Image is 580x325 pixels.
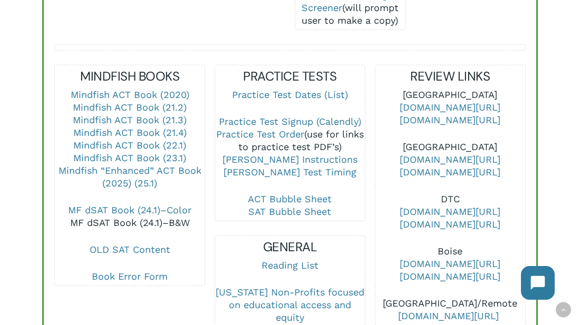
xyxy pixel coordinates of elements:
h5: MINDFISH BOOKS [55,68,205,85]
a: Practice Test Signup (Calendly) [219,116,361,127]
a: Reading List [262,260,318,271]
a: [DOMAIN_NAME][URL] [400,271,500,282]
p: (use for links to practice test PDF’s) [215,115,365,193]
a: SAT Bubble Sheet [248,206,331,217]
a: Mindfish “Enhanced” ACT Book (2025) (25.1) [59,165,201,189]
a: Mindfish ACT Book (2020) [71,89,189,100]
a: MF dSAT Book (24.1)–B&W [70,217,190,228]
a: [DOMAIN_NAME][URL] [400,166,500,178]
a: [DOMAIN_NAME][URL] [400,114,500,125]
h5: PRACTICE TESTS [215,68,365,85]
p: Boise [375,245,525,297]
a: [DOMAIN_NAME][URL] [400,219,500,230]
a: Mindfish ACT Book (23.1) [73,152,186,163]
a: ACT Bubble Sheet [248,193,332,204]
h5: REVIEW LINKS [375,68,525,85]
a: [DOMAIN_NAME][URL] [400,154,500,165]
a: Book Error Form [92,271,168,282]
a: Mindfish ACT Book (22.1) [73,140,186,151]
a: [DOMAIN_NAME][URL] [400,102,500,113]
a: Mindfish ACT Book (21.4) [73,127,187,138]
a: Practice Test Dates (List) [232,89,348,100]
p: [GEOGRAPHIC_DATA] [375,141,525,193]
a: [PERSON_NAME] Instructions [223,154,357,165]
p: DTC [375,193,525,245]
a: [PERSON_NAME] Test Timing [224,166,356,178]
a: [US_STATE] Non-Profits focused on educational access and equity [216,287,364,323]
a: [DOMAIN_NAME][URL] [400,258,500,269]
p: [GEOGRAPHIC_DATA] [375,88,525,141]
a: Practice Test Order [216,129,304,140]
a: OLD SAT Content [90,244,170,255]
p: [GEOGRAPHIC_DATA]/Remote [375,297,525,322]
iframe: Chatbot [510,255,565,310]
a: [DOMAIN_NAME][URL] [398,310,499,321]
a: MF dSAT Book (24.1)–Color [68,204,191,215]
a: [DOMAIN_NAME][URL] [400,206,500,217]
a: Mindfish ACT Book (21.3) [73,114,187,125]
a: Mindfish ACT Book (21.2) [73,102,187,113]
h5: GENERAL [215,239,365,255]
